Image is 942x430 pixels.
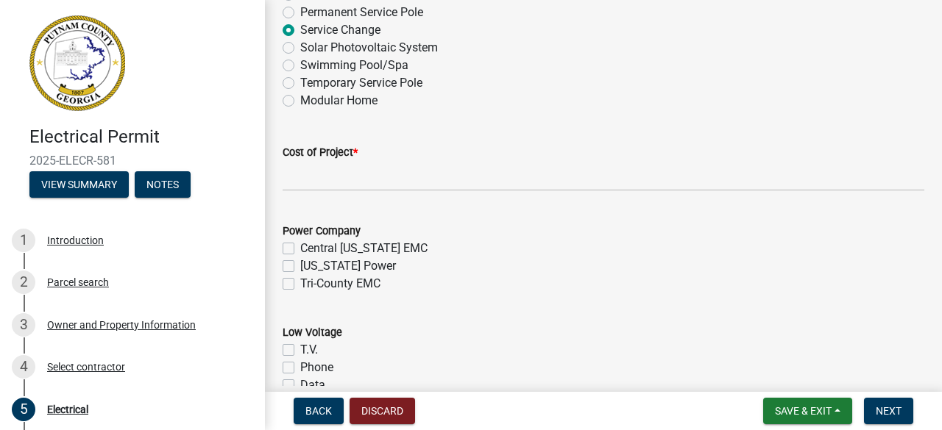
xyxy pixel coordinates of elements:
[300,92,378,110] label: Modular Home
[300,39,438,57] label: Solar Photovoltaic System
[305,405,332,417] span: Back
[300,376,325,394] label: Data
[135,179,191,191] wm-modal-confirm: Notes
[135,171,191,198] button: Notes
[12,270,35,294] div: 2
[12,398,35,421] div: 5
[300,57,408,74] label: Swimming Pool/Spa
[12,355,35,379] div: 4
[47,320,196,330] div: Owner and Property Information
[775,405,832,417] span: Save & Exit
[29,15,125,111] img: Putnam County, Georgia
[300,275,380,293] label: Tri-County EMC
[300,74,422,92] label: Temporary Service Pole
[876,405,902,417] span: Next
[29,171,129,198] button: View Summary
[294,398,344,424] button: Back
[29,154,235,168] span: 2025-ELECR-581
[29,179,129,191] wm-modal-confirm: Summary
[47,277,109,287] div: Parcel search
[47,362,125,372] div: Select contractor
[300,4,423,21] label: Permanent Service Pole
[763,398,852,424] button: Save & Exit
[29,126,253,148] h4: Electrical Permit
[300,240,428,257] label: Central [US_STATE] EMC
[47,235,104,246] div: Introduction
[300,341,318,359] label: T.V.
[12,229,35,252] div: 1
[47,404,88,415] div: Electrical
[864,398,913,424] button: Next
[300,359,333,376] label: Phone
[283,226,361,237] label: Power Company
[300,21,380,39] label: Service Change
[300,257,396,275] label: [US_STATE] Power
[283,148,358,158] label: Cost of Project
[283,328,342,338] label: Low Voltage
[12,313,35,337] div: 3
[350,398,415,424] button: Discard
